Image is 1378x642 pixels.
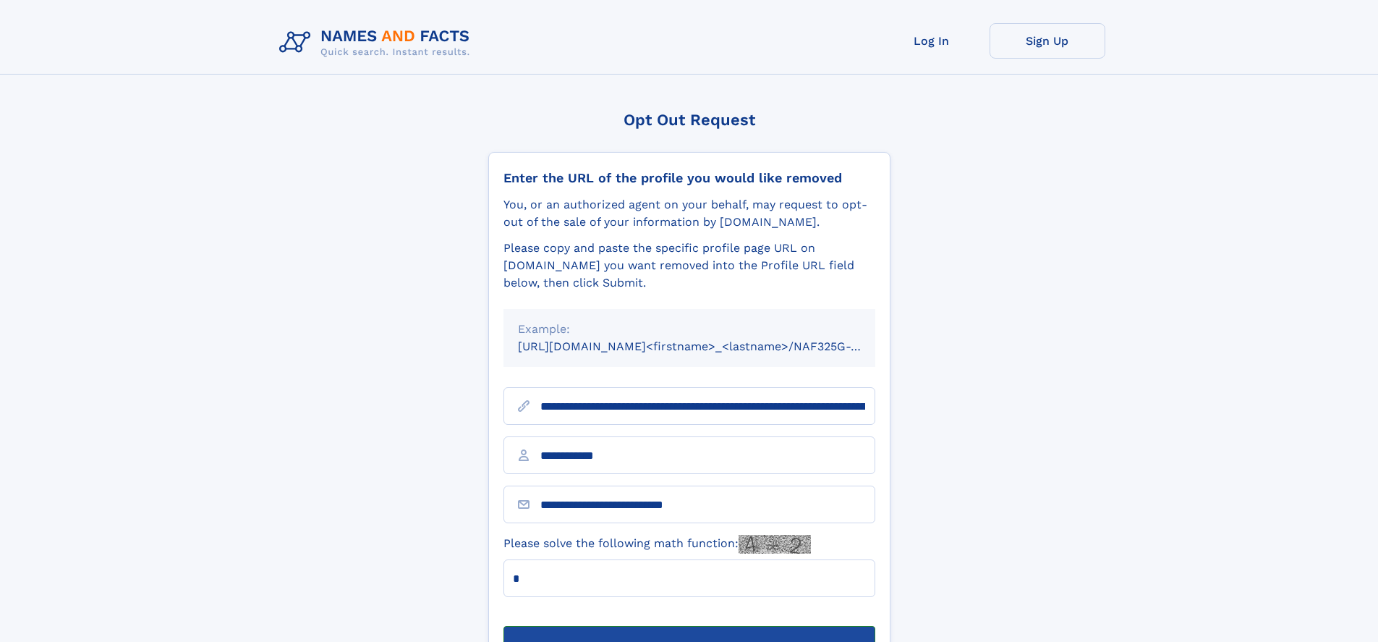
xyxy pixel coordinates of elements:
[518,339,903,353] small: [URL][DOMAIN_NAME]<firstname>_<lastname>/NAF325G-xxxxxxxx
[273,23,482,62] img: Logo Names and Facts
[503,240,875,292] div: Please copy and paste the specific profile page URL on [DOMAIN_NAME] you want removed into the Pr...
[990,23,1105,59] a: Sign Up
[488,111,890,129] div: Opt Out Request
[503,535,811,554] label: Please solve the following math function:
[518,321,861,338] div: Example:
[503,170,875,186] div: Enter the URL of the profile you would like removed
[874,23,990,59] a: Log In
[503,196,875,231] div: You, or an authorized agent on your behalf, may request to opt-out of the sale of your informatio...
